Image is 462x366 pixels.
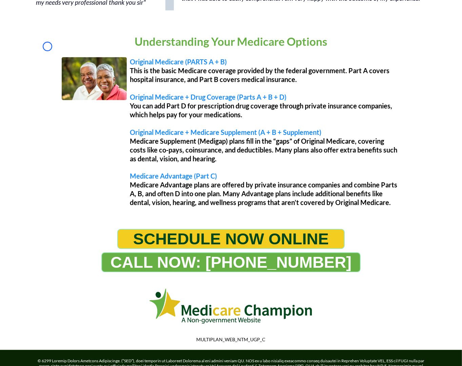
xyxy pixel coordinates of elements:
p: This is the basic Medicare coverage provided by the federal government. Part A covers hospital in... [130,66,401,84]
span: CALL NOW: [PHONE_NUMBER] [111,253,351,272]
span: SCHEDULE NOW ONLINE [133,230,329,248]
span: Medicare Advantage (Part C) [130,172,217,180]
a: CALL NOW: 1-888-344-8881 [101,252,361,272]
p: You can add Part D for prescription drug coverage through private insurance companies, which help... [130,101,401,119]
span: Original Medicare (PARTS A + B) [130,58,227,66]
span: Original Medicare + Medicare Supplement (A + B + Supplement) [130,128,322,136]
p: Medicare Supplement (Medigap) plans fill in the “gaps” of Original Medicare, covering costs like ... [130,137,401,163]
p: MULTIPLAN_WEB_NTM_UGP_C [36,337,426,343]
img: Image [62,57,127,101]
a: SCHEDULE NOW ONLINE [117,229,345,249]
p: Medicare Advantage plans are offered by private insurance companies and combine Parts A, B, and o... [130,181,401,207]
span: Understanding Your Medicare Options [135,35,327,48]
span: Original Medicare + Drug Coverage (Parts A + B + D) [130,93,287,101]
